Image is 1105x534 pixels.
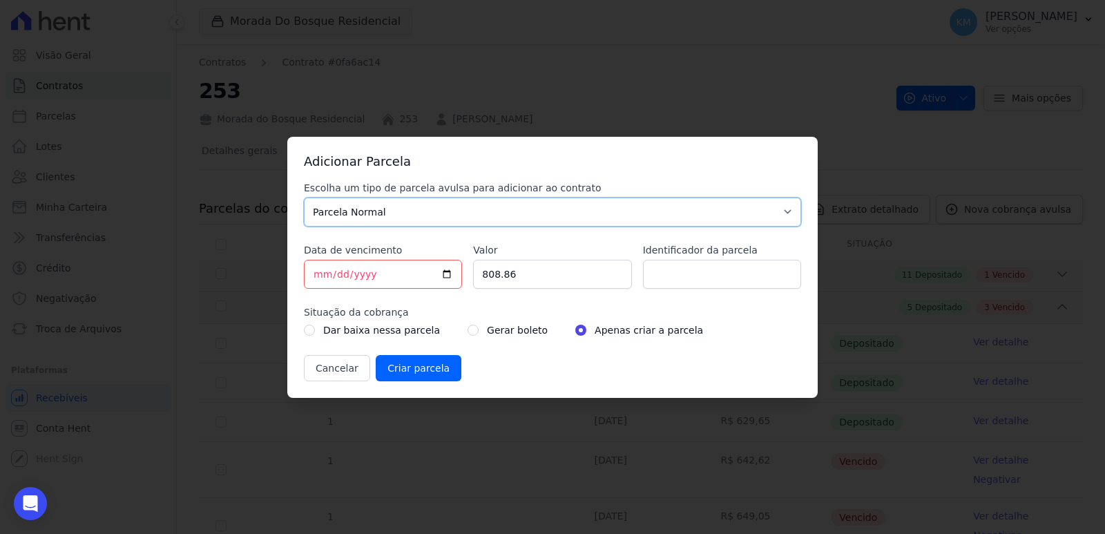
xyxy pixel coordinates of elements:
[304,243,462,257] label: Data de vencimento
[487,322,548,338] label: Gerar boleto
[376,355,461,381] input: Criar parcela
[14,487,47,520] div: Open Intercom Messenger
[595,322,703,338] label: Apenas criar a parcela
[323,322,440,338] label: Dar baixa nessa parcela
[304,355,370,381] button: Cancelar
[304,305,801,319] label: Situação da cobrança
[304,153,801,170] h3: Adicionar Parcela
[473,243,631,257] label: Valor
[304,181,801,195] label: Escolha um tipo de parcela avulsa para adicionar ao contrato
[643,243,801,257] label: Identificador da parcela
